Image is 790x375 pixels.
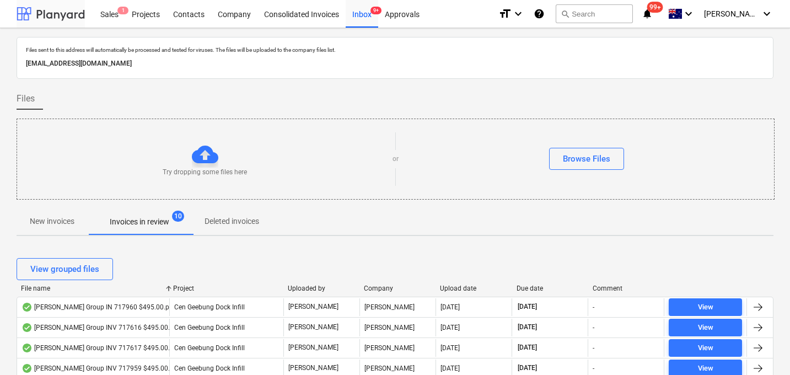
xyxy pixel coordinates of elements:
div: - [593,365,594,372]
button: Browse Files [549,148,624,170]
p: or [393,154,399,164]
div: Upload date [440,285,507,292]
div: View [698,342,713,355]
p: [EMAIL_ADDRESS][DOMAIN_NAME] [26,58,764,69]
iframe: Chat Widget [735,322,790,375]
button: View [669,319,742,336]
span: [PERSON_NAME] [704,9,759,18]
div: Comment [593,285,660,292]
span: Cen Geebung Dock Infill [174,324,245,331]
div: View grouped files [30,262,99,276]
span: [DATE] [517,363,538,373]
div: - [593,324,594,331]
div: Due date [517,285,584,292]
div: Project [173,285,278,292]
div: OCR finished [22,323,33,332]
button: View [669,298,742,316]
div: OCR finished [22,303,33,312]
div: [PERSON_NAME] Group IN 717960 $495.00.pdf [22,303,175,312]
div: Uploaded by [288,285,355,292]
div: Company [364,285,431,292]
span: 1 [117,7,128,14]
div: [PERSON_NAME] Group INV 717959 $495.00.pdf [22,364,180,373]
div: [DATE] [440,303,460,311]
div: [PERSON_NAME] [359,319,436,336]
span: search [561,9,569,18]
div: [DATE] [440,365,460,372]
button: View [669,339,742,357]
div: Browse Files [563,152,610,166]
div: [DATE] [440,344,460,352]
span: 99+ [647,2,663,13]
p: [PERSON_NAME] [288,323,338,332]
span: [DATE] [517,323,538,332]
p: Deleted invoices [205,216,259,227]
button: View grouped files [17,258,113,280]
p: New invoices [30,216,74,227]
div: View [698,322,713,334]
div: Try dropping some files hereorBrowse Files [17,119,775,200]
p: Files sent to this address will automatically be processed and tested for viruses. The files will... [26,46,764,53]
div: OCR finished [22,364,33,373]
i: keyboard_arrow_down [512,7,525,20]
div: [PERSON_NAME] Group INV 717617 $495.00.pdf [22,344,180,352]
div: File name [21,285,164,292]
i: keyboard_arrow_down [682,7,695,20]
i: format_size [498,7,512,20]
span: 10 [172,211,184,222]
div: - [593,344,594,352]
i: notifications [642,7,653,20]
div: [PERSON_NAME] [359,339,436,357]
p: Invoices in review [110,216,169,228]
span: 9+ [370,7,381,14]
div: View [698,301,713,314]
div: OCR finished [22,344,33,352]
p: [PERSON_NAME] [288,363,338,373]
span: [DATE] [517,302,538,312]
span: Cen Geebung Dock Infill [174,344,245,352]
button: Search [556,4,633,23]
span: Files [17,92,35,105]
div: - [593,303,594,311]
div: View [698,362,713,375]
div: [DATE] [440,324,460,331]
i: Knowledge base [534,7,545,20]
span: Cen Geebung Dock Infill [174,303,245,311]
p: [PERSON_NAME] [288,343,338,352]
p: [PERSON_NAME] [288,302,338,312]
div: [PERSON_NAME] Group INV 717616 $495.00.pdf [22,323,180,332]
p: Try dropping some files here [163,168,247,177]
div: [PERSON_NAME] [359,298,436,316]
span: [DATE] [517,343,538,352]
span: Cen Geebung Dock Infill [174,365,245,372]
i: keyboard_arrow_down [760,7,773,20]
